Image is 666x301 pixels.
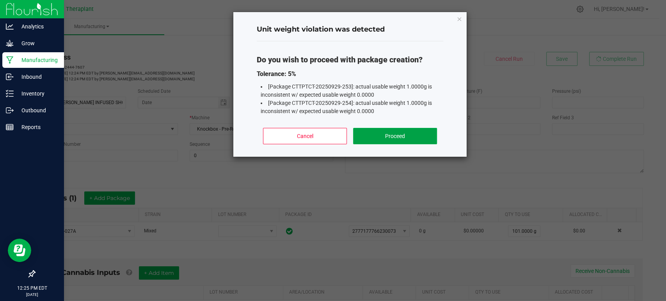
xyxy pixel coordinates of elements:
[6,56,14,64] inline-svg: Manufacturing
[6,39,14,47] inline-svg: Grow
[263,128,347,144] button: Cancel
[261,99,443,115] li: [Package CTTPTCT-20250929-254]: actual usable weight 1.0000g is inconsistent w/ expected usable w...
[257,25,443,35] h4: Unit weight violation was detected
[6,90,14,97] inline-svg: Inventory
[456,14,462,23] button: Close
[14,22,60,31] p: Analytics
[14,55,60,65] p: Manufacturing
[8,239,31,262] iframe: Resource center
[6,23,14,30] inline-svg: Analytics
[14,106,60,115] p: Outbound
[257,54,443,66] p: Do you wish to proceed with package creation?
[14,39,60,48] p: Grow
[14,122,60,132] p: Reports
[6,106,14,114] inline-svg: Outbound
[4,285,60,292] p: 12:25 PM EDT
[4,292,60,297] p: [DATE]
[6,73,14,81] inline-svg: Inbound
[14,72,60,81] p: Inbound
[261,83,443,99] li: [Package CTTPTCT-20250929-253]: actual usable weight 1.0000g is inconsistent w/ expected usable w...
[6,123,14,131] inline-svg: Reports
[14,89,60,98] p: Inventory
[257,69,443,79] p: Tolerance: 5%
[353,128,437,144] button: Proceed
